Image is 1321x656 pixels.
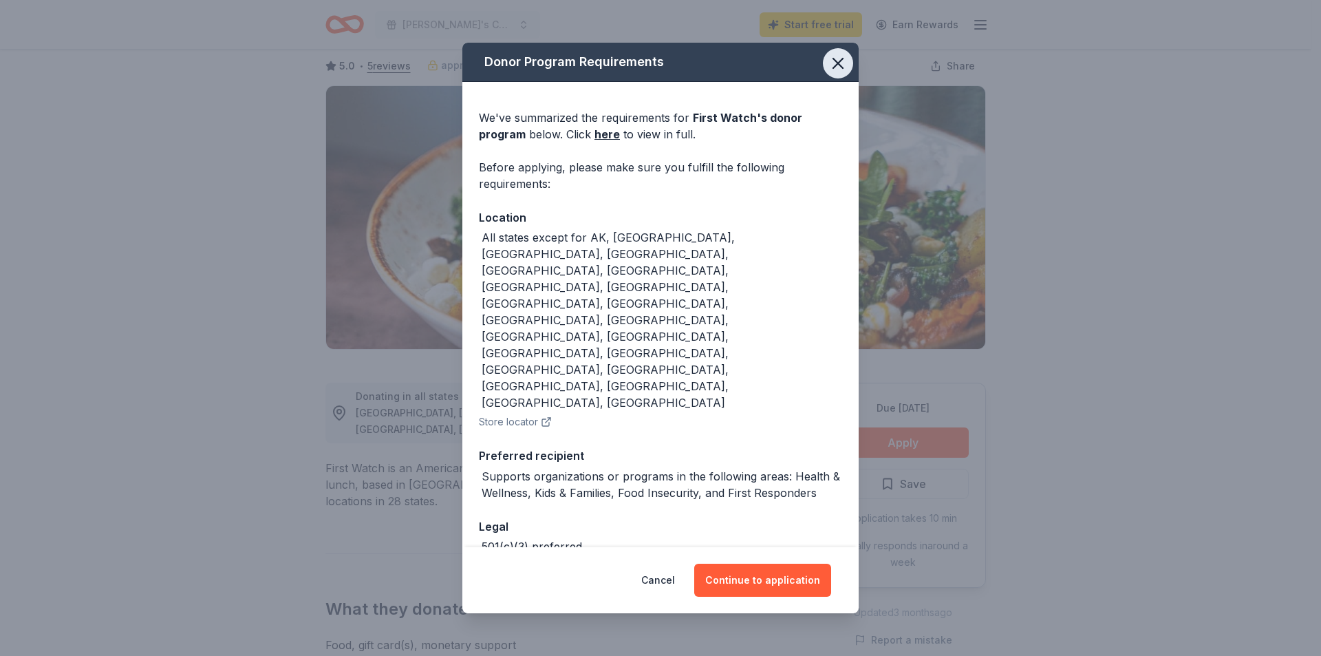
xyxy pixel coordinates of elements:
div: Before applying, please make sure you fulfill the following requirements: [479,159,842,192]
button: Store locator [479,414,552,430]
div: Donor Program Requirements [462,43,859,82]
button: Continue to application [694,564,831,597]
div: Legal [479,518,842,536]
div: Location [479,209,842,226]
div: We've summarized the requirements for below. Click to view in full. [479,109,842,142]
div: Preferred recipient [479,447,842,465]
div: All states except for AK, [GEOGRAPHIC_DATA], [GEOGRAPHIC_DATA], [GEOGRAPHIC_DATA], [GEOGRAPHIC_DA... [482,229,842,411]
div: Supports organizations or programs in the following areas: Health & Wellness, Kids & Families, Fo... [482,468,842,501]
button: Cancel [641,564,675,597]
div: 501(c)(3) preferred [482,538,582,555]
a: here [594,126,620,142]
